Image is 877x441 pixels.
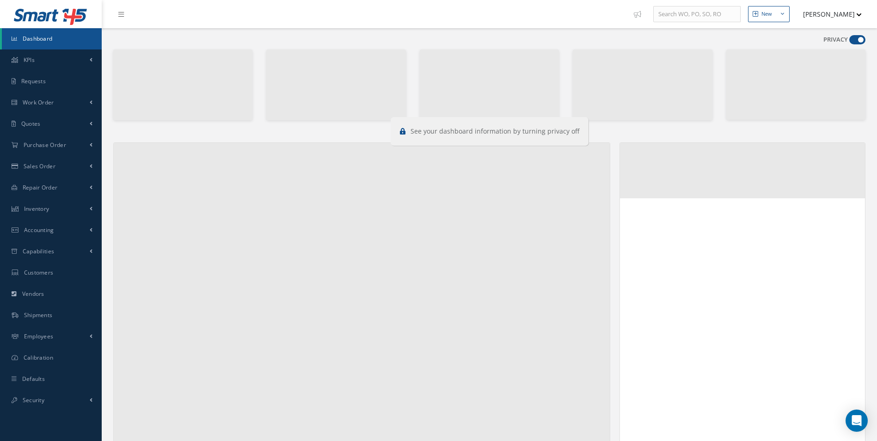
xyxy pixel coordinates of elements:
span: Accounting [24,226,54,234]
span: Inventory [24,205,49,213]
span: Capabilities [23,247,55,255]
span: Vendors [22,290,44,298]
span: Requests [21,77,46,85]
button: [PERSON_NAME] [794,5,862,23]
span: KPIs [24,56,35,64]
span: Dashboard [23,35,53,43]
span: Calibration [24,354,53,361]
span: Shipments [24,311,53,319]
input: Search WO, PO, SO, RO [653,6,741,23]
span: Defaults [22,375,45,383]
span: Employees [24,332,54,340]
button: New [748,6,790,22]
span: See your dashboard information by turning privacy off [411,127,579,135]
div: Open Intercom Messenger [846,410,868,432]
span: Repair Order [23,184,58,191]
span: Sales Order [24,162,55,170]
label: PRIVACY [823,35,848,44]
a: Dashboard [2,28,102,49]
span: Quotes [21,120,41,128]
span: Work Order [23,98,54,106]
div: New [761,10,772,18]
span: Security [23,396,44,404]
span: Purchase Order [24,141,66,149]
span: Customers [24,269,54,276]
